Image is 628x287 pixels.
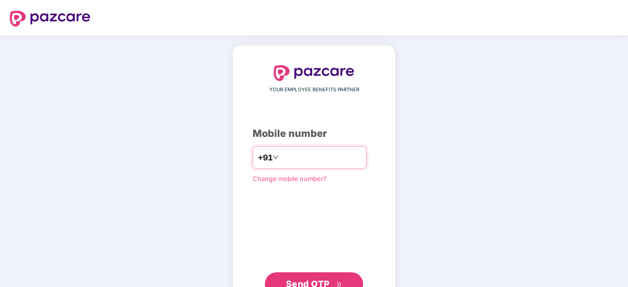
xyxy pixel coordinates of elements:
img: logo [10,11,90,26]
span: YOUR EMPLOYEE BENEFITS PARTNER [269,86,359,94]
div: Mobile number [253,126,375,141]
span: down [273,155,279,160]
a: Change mobile number? [253,175,327,183]
span: +91 [258,152,273,164]
img: logo [274,65,354,81]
